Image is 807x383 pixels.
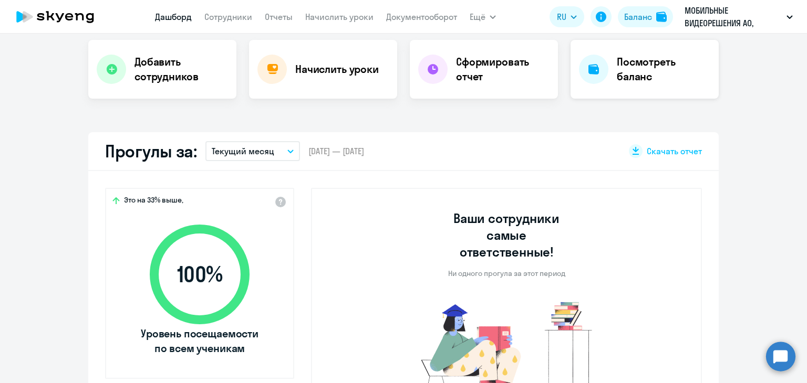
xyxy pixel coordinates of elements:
[308,145,364,157] span: [DATE] — [DATE]
[550,6,584,27] button: RU
[679,4,798,29] button: МОБИЛЬНЫЕ ВИДЕОРЕШЕНИЯ АО, МОБИЛЬНЫЕ ВИДЕОРЕШЕНИЯ, АО
[155,12,192,22] a: Дашборд
[618,6,673,27] button: Балансbalance
[139,326,260,356] span: Уровень посещаемости по всем ученикам
[305,12,374,22] a: Начислить уроки
[295,62,379,77] h4: Начислить уроки
[139,262,260,287] span: 100 %
[386,12,457,22] a: Документооборот
[456,55,550,84] h4: Сформировать отчет
[204,12,252,22] a: Сотрудники
[470,10,485,23] span: Ещё
[617,55,710,84] h4: Посмотреть баланс
[624,10,652,23] div: Баланс
[134,55,228,84] h4: Добавить сотрудников
[439,210,574,260] h3: Ваши сотрудники самые ответственные!
[124,195,183,208] span: Это на 33% выше,
[205,141,300,161] button: Текущий месяц
[557,10,566,23] span: RU
[448,269,565,278] p: Ни одного прогула за этот период
[265,12,293,22] a: Отчеты
[105,141,197,162] h2: Прогулы за:
[656,12,667,22] img: balance
[212,145,274,157] p: Текущий месяц
[647,145,702,157] span: Скачать отчет
[470,6,496,27] button: Ещё
[685,4,782,29] p: МОБИЛЬНЫЕ ВИДЕОРЕШЕНИЯ АО, МОБИЛЬНЫЕ ВИДЕОРЕШЕНИЯ, АО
